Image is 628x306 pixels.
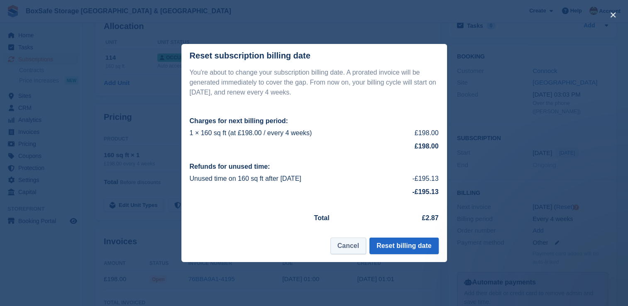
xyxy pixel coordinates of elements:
[314,214,330,221] strong: Total
[391,172,438,185] td: -£195.13
[330,238,366,254] button: Cancel
[190,163,439,170] h2: Refunds for unused time:
[412,188,438,195] strong: -£195.13
[190,117,439,125] h2: Charges for next billing period:
[369,238,438,254] button: Reset billing date
[415,143,439,150] strong: £198.00
[422,214,438,221] strong: £2.87
[190,51,310,61] div: Reset subscription billing date
[398,126,438,140] td: £198.00
[190,68,439,97] p: You're about to change your subscription billing date. A prorated invoice will be generated immed...
[190,126,398,140] td: 1 × 160 sq ft (at £198.00 / every 4 weeks)
[190,172,391,185] td: Unused time on 160 sq ft after [DATE]
[606,8,620,22] button: close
